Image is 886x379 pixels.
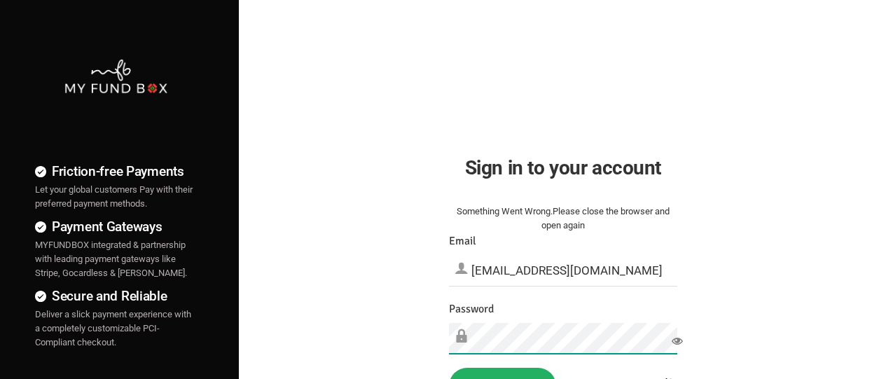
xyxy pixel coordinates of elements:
[449,205,677,233] div: Something Went Wrong.Please close the browser and open again
[35,309,191,347] span: Deliver a slick payment experience with a completely customizable PCI-Compliant checkout.
[35,286,197,306] h4: Secure and Reliable
[35,161,197,181] h4: Friction-free Payments
[449,153,677,183] h2: Sign in to your account
[64,58,168,95] img: mfbwhite.png
[449,301,494,318] label: Password
[35,240,187,278] span: MYFUNDBOX integrated & partnership with leading payment gateways like Stripe, Gocardless & [PERSO...
[35,184,193,209] span: Let your global customers Pay with their preferred payment methods.
[449,233,476,250] label: Email
[35,216,197,237] h4: Payment Gateways
[449,255,677,286] input: Email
